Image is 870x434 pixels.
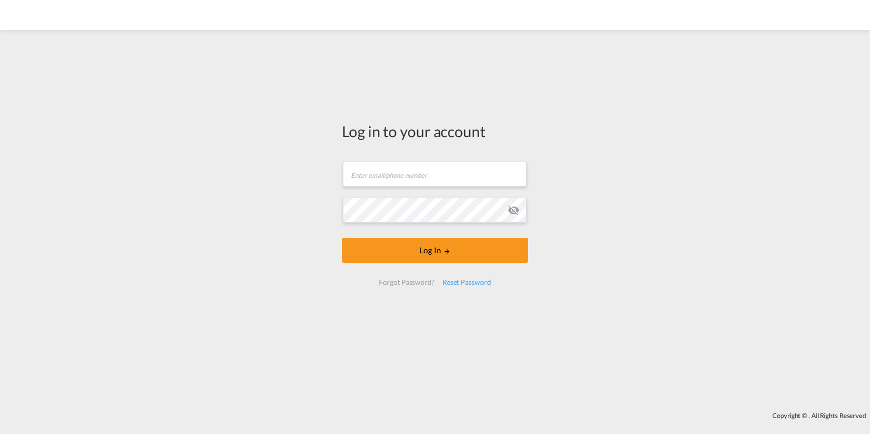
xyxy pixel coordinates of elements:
[343,162,527,187] input: Enter email/phone number
[439,273,495,291] div: Reset Password
[375,273,438,291] div: Forgot Password?
[342,238,528,263] button: LOGIN
[342,121,528,142] div: Log in to your account
[508,204,520,216] md-icon: icon-eye-off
